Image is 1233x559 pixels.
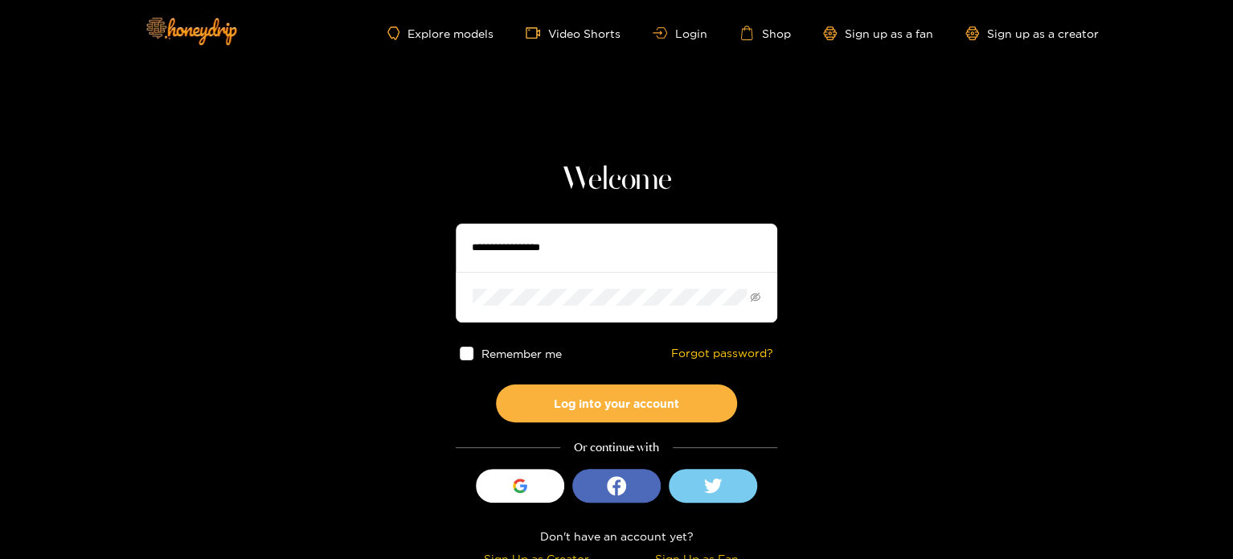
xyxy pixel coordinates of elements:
[739,26,791,40] a: Shop
[456,161,777,199] h1: Welcome
[653,27,707,39] a: Login
[526,26,621,40] a: Video Shorts
[456,527,777,545] div: Don't have an account yet?
[965,27,1099,40] a: Sign up as a creator
[456,438,777,457] div: Or continue with
[671,347,773,360] a: Forgot password?
[481,347,562,360] span: Remember me
[526,26,548,40] span: video-camera
[387,27,494,40] a: Explore models
[496,384,737,422] button: Log into your account
[750,292,760,302] span: eye-invisible
[823,27,933,40] a: Sign up as a fan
